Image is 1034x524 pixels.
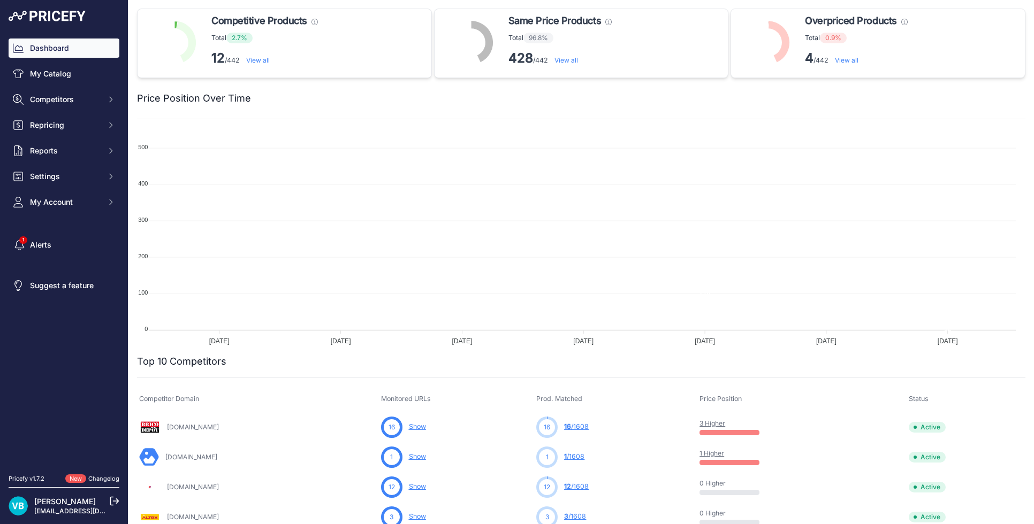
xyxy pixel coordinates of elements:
[211,33,318,43] p: Total
[805,13,896,28] span: Overpriced Products
[30,145,100,156] span: Reports
[564,512,568,520] span: 3
[381,395,431,403] span: Monitored URLs
[544,482,550,492] span: 12
[30,94,100,105] span: Competitors
[165,453,217,461] a: [DOMAIN_NAME]
[909,452,946,463] span: Active
[137,91,251,106] h2: Price Position Over Time
[9,167,119,186] button: Settings
[9,38,119,58] a: Dashboard
[523,33,553,43] span: 96.8%
[805,33,907,43] p: Total
[211,13,307,28] span: Competitive Products
[209,337,230,345] tspan: [DATE]
[138,253,148,259] tspan: 200
[909,512,946,522] span: Active
[331,337,351,345] tspan: [DATE]
[564,482,571,490] span: 12
[805,50,907,67] p: /442
[9,235,119,255] a: Alerts
[909,395,929,403] span: Status
[835,56,858,64] a: View all
[167,423,219,431] a: [DOMAIN_NAME]
[700,395,742,403] span: Price Position
[88,475,119,482] a: Changelog
[695,337,715,345] tspan: [DATE]
[536,395,582,403] span: Prod. Matched
[805,50,813,66] strong: 4
[30,197,100,207] span: My Account
[9,192,119,212] button: My Account
[573,337,594,345] tspan: [DATE]
[564,512,586,520] a: 3/1608
[554,56,578,64] a: View all
[508,50,533,66] strong: 428
[167,513,219,521] a: [DOMAIN_NAME]
[564,422,571,430] span: 16
[390,452,393,462] span: 1
[34,497,96,506] a: [PERSON_NAME]
[9,141,119,160] button: Reports
[700,479,768,488] p: 0 Higher
[226,33,253,43] span: 2.7%
[409,422,426,430] a: Show
[389,482,395,492] span: 12
[564,422,589,430] a: 16/1608
[452,337,473,345] tspan: [DATE]
[246,56,270,64] a: View all
[137,354,226,369] h2: Top 10 Competitors
[700,419,725,427] a: 3 Higher
[138,217,148,223] tspan: 300
[9,11,86,21] img: Pricefy Logo
[65,474,86,483] span: New
[564,452,584,460] a: 1/1608
[938,337,958,345] tspan: [DATE]
[409,482,426,490] a: Show
[145,326,148,332] tspan: 0
[508,50,612,67] p: /442
[138,180,148,187] tspan: 400
[30,171,100,182] span: Settings
[9,64,119,83] a: My Catalog
[909,422,946,433] span: Active
[138,289,148,296] tspan: 100
[544,422,550,432] span: 16
[508,13,601,28] span: Same Price Products
[34,507,146,515] a: [EMAIL_ADDRESS][DOMAIN_NAME]
[9,115,119,135] button: Repricing
[909,482,946,492] span: Active
[545,512,549,522] span: 3
[9,38,119,461] nav: Sidebar
[546,452,549,462] span: 1
[409,452,426,460] a: Show
[9,90,119,109] button: Competitors
[139,395,199,403] span: Competitor Domain
[30,120,100,130] span: Repricing
[820,33,847,43] span: 0.9%
[409,512,426,520] a: Show
[211,50,318,67] p: /442
[564,482,589,490] a: 12/1608
[211,50,225,66] strong: 12
[167,483,219,491] a: [DOMAIN_NAME]
[564,452,567,460] span: 1
[389,422,395,432] span: 16
[390,512,393,522] span: 3
[508,33,612,43] p: Total
[9,276,119,295] a: Suggest a feature
[816,337,837,345] tspan: [DATE]
[9,474,44,483] div: Pricefy v1.7.2
[138,144,148,150] tspan: 500
[700,449,724,457] a: 1 Higher
[700,509,768,518] p: 0 Higher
